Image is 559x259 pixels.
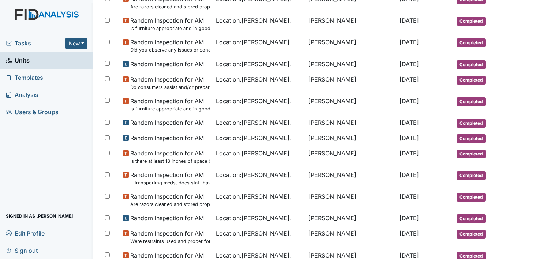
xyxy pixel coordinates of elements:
[399,171,419,179] span: [DATE]
[130,201,210,208] small: Are razors cleaned and stored properly in the hygiene kits?
[216,38,291,46] span: Location : [PERSON_NAME].
[457,150,486,158] span: Completed
[305,13,397,35] td: [PERSON_NAME]
[305,168,397,189] td: [PERSON_NAME]
[216,134,291,142] span: Location : [PERSON_NAME].
[6,228,45,239] span: Edit Profile
[130,105,210,112] small: Is furniture appropriate and in good repair?
[130,179,210,186] small: If transporting meds, does staff have MAR?
[6,89,38,101] span: Analysis
[399,17,419,24] span: [DATE]
[130,25,210,32] small: Is furniture appropriate and in good repair?
[457,171,486,180] span: Completed
[6,245,38,256] span: Sign out
[399,134,419,142] span: [DATE]
[6,55,30,66] span: Units
[399,76,419,83] span: [DATE]
[305,72,397,94] td: [PERSON_NAME]
[216,60,291,68] span: Location : [PERSON_NAME].
[216,170,291,179] span: Location : [PERSON_NAME].
[457,214,486,223] span: Completed
[130,97,210,112] span: Random Inspection for AM Is furniture appropriate and in good repair?
[399,193,419,200] span: [DATE]
[399,230,419,237] span: [DATE]
[457,60,486,69] span: Completed
[305,131,397,146] td: [PERSON_NAME]
[305,189,397,211] td: [PERSON_NAME]
[130,229,210,245] span: Random Inspection for AM Were restraints used and proper forms completed?
[216,16,291,25] span: Location : [PERSON_NAME].
[305,115,397,131] td: [PERSON_NAME]
[130,118,204,127] span: Random Inspection for AM
[130,75,210,91] span: Random Inspection for AM Do consumers assist and/or prepare lunches?
[6,106,59,118] span: Users & Groups
[457,119,486,128] span: Completed
[216,118,291,127] span: Location : [PERSON_NAME].
[130,38,210,53] span: Random Inspection for AM Did you observe any issues or concerns with staff?
[399,38,419,46] span: [DATE]
[399,252,419,259] span: [DATE]
[130,60,204,68] span: Random Inspection for AM
[130,214,204,222] span: Random Inspection for AM
[399,150,419,157] span: [DATE]
[130,134,204,142] span: Random Inspection for AM
[457,193,486,202] span: Completed
[130,192,210,208] span: Random Inspection for AM Are razors cleaned and stored properly in the hygiene kits?
[130,16,210,32] span: Random Inspection for AM Is furniture appropriate and in good repair?
[305,226,397,248] td: [PERSON_NAME]
[6,210,73,222] span: Signed in as [PERSON_NAME]
[216,75,291,84] span: Location : [PERSON_NAME].
[130,3,210,10] small: Are razors cleaned and stored properly in the hygiene kits?
[130,149,210,165] span: Random Inspection for AM Is there at least 18 inches of space between items stored in closets and...
[457,230,486,239] span: Completed
[216,229,291,238] span: Location : [PERSON_NAME].
[457,97,486,106] span: Completed
[130,158,210,165] small: Is there at least 18 inches of space between items stored in closets and sprinkler heads?
[216,149,291,158] span: Location : [PERSON_NAME].
[457,76,486,85] span: Completed
[399,119,419,126] span: [DATE]
[130,84,210,91] small: Do consumers assist and/or prepare lunches?
[216,214,291,222] span: Location : [PERSON_NAME].
[305,211,397,226] td: [PERSON_NAME]
[399,60,419,68] span: [DATE]
[457,38,486,47] span: Completed
[399,97,419,105] span: [DATE]
[305,35,397,56] td: [PERSON_NAME]
[457,17,486,26] span: Completed
[216,192,291,201] span: Location : [PERSON_NAME].
[216,97,291,105] span: Location : [PERSON_NAME].
[6,72,43,83] span: Templates
[305,146,397,168] td: [PERSON_NAME]
[305,94,397,115] td: [PERSON_NAME]
[65,38,87,49] button: New
[130,170,210,186] span: Random Inspection for AM If transporting meds, does staff have MAR?
[399,214,419,222] span: [DATE]
[130,238,210,245] small: Were restraints used and proper forms completed?
[305,57,397,72] td: [PERSON_NAME]
[130,46,210,53] small: Did you observe any issues or concerns with staff?
[457,134,486,143] span: Completed
[6,39,65,48] a: Tasks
